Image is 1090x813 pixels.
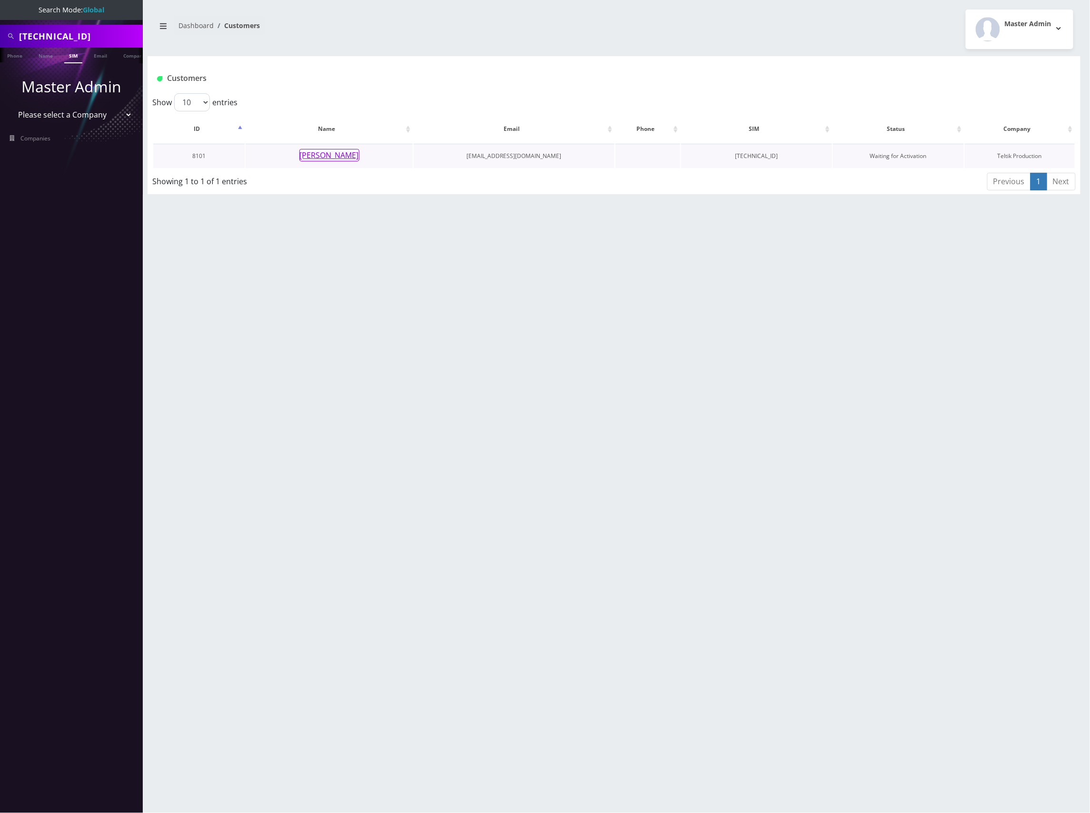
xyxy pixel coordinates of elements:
[681,144,832,168] td: [TECHNICAL_ID]
[1005,20,1051,28] h2: Master Admin
[174,93,210,111] select: Showentries
[987,173,1031,190] a: Previous
[246,115,412,143] th: Name: activate to sort column ascending
[2,48,27,62] a: Phone
[34,48,58,62] a: Name
[155,16,607,43] nav: breadcrumb
[89,48,112,62] a: Email
[414,144,614,168] td: [EMAIL_ADDRESS][DOMAIN_NAME]
[64,48,82,63] a: SIM
[83,5,104,14] strong: Global
[965,115,1075,143] th: Company: activate to sort column ascending
[153,144,245,168] td: 8101
[966,10,1073,49] button: Master Admin
[119,48,150,62] a: Company
[152,93,238,111] label: Show entries
[965,144,1075,168] td: Teltik Production
[681,115,832,143] th: SIM: activate to sort column ascending
[1031,173,1047,190] a: 1
[414,115,614,143] th: Email: activate to sort column ascending
[299,149,359,161] button: [PERSON_NAME]
[152,172,530,187] div: Showing 1 to 1 of 1 entries
[157,74,916,83] h1: Customers
[21,134,51,142] span: Companies
[833,144,964,168] td: Waiting for Activation
[19,27,140,45] input: Search All Companies
[833,115,964,143] th: Status: activate to sort column ascending
[615,115,680,143] th: Phone: activate to sort column ascending
[178,21,214,30] a: Dashboard
[39,5,104,14] span: Search Mode:
[1047,173,1076,190] a: Next
[153,115,245,143] th: ID: activate to sort column descending
[214,20,260,30] li: Customers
